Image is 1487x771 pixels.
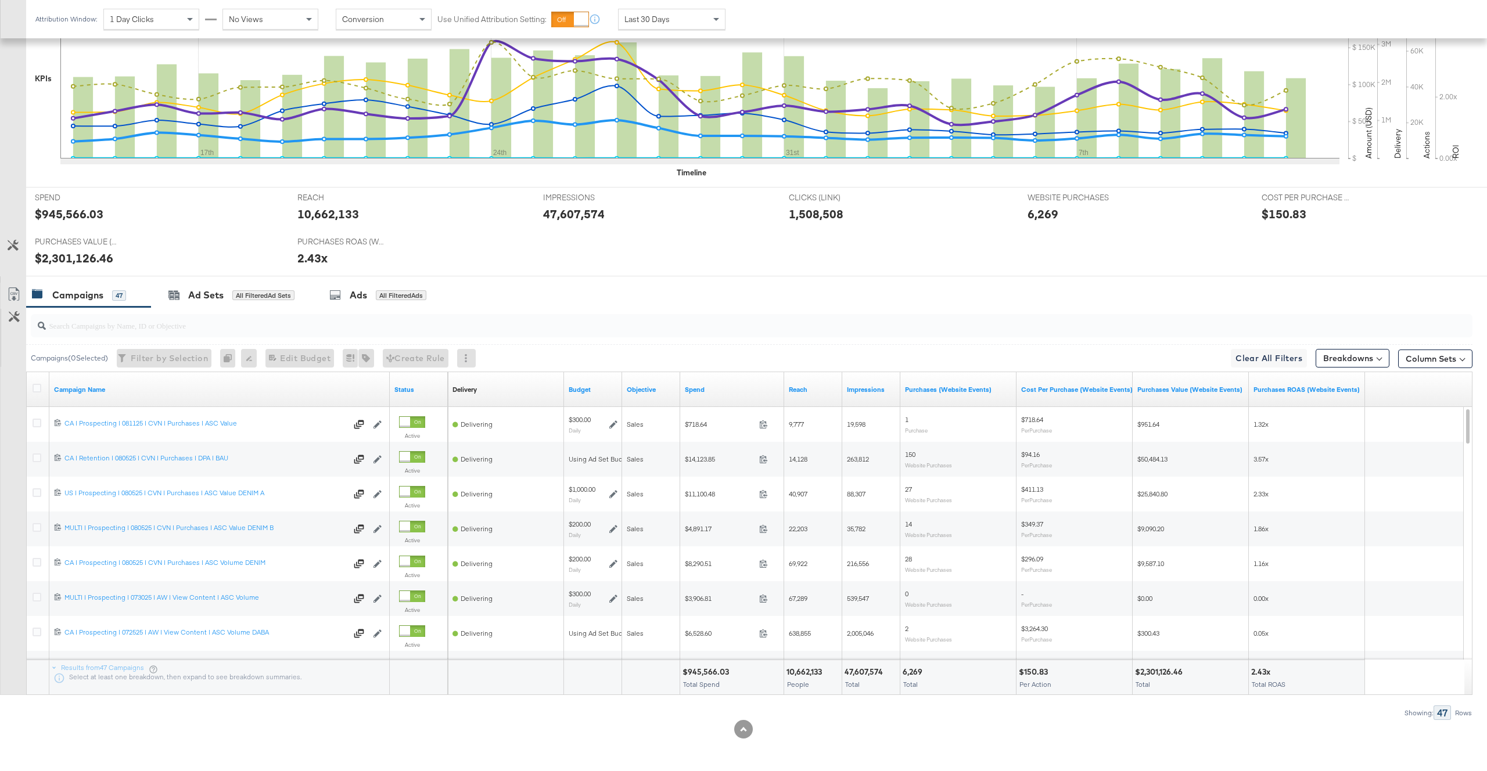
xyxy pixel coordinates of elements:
div: Attribution Window: [35,15,98,23]
span: 40,907 [789,489,807,498]
span: CLICKS (LINK) [789,192,876,203]
a: CA | Prospecting | 081125 | CVN | Purchases | ASC Value [64,419,347,430]
label: Active [399,432,425,439]
span: Delivering [461,455,493,463]
sub: Daily [569,566,581,573]
span: 14 [905,520,912,528]
div: Delivery [452,385,477,394]
span: Per Action [1019,680,1051,689]
span: Total [1136,680,1150,689]
span: Sales [627,594,644,603]
span: $718.64 [1021,415,1043,424]
span: $349.37 [1021,520,1043,528]
a: Reflects the ability of your Ad Campaign to achieve delivery based on ad states, schedule and bud... [452,385,477,394]
span: $718.64 [685,420,755,428]
a: CA | Prospecting | 072525 | AW | View Content | ASC Volume DABA [64,628,347,639]
span: Sales [627,559,644,568]
span: 2.33x [1253,489,1269,498]
span: $94.16 [1021,450,1040,459]
span: $3,264.30 [1021,624,1048,633]
span: 2,005,046 [847,629,874,637]
span: SPEND [35,192,122,203]
span: Sales [627,489,644,498]
div: 47,607,574 [845,666,886,678]
span: PURCHASES ROAS (WEBSITE EVENTS) [297,236,385,247]
span: Last 30 Days [624,14,670,24]
span: 67,289 [789,594,807,603]
span: $3,906.81 [685,594,755,603]
div: CA | Prospecting | 081125 | CVN | Purchases | ASC Value [64,419,347,428]
div: Campaigns ( 0 Selected) [31,353,108,363]
div: Timeline [677,167,706,178]
span: People [787,680,809,689]
span: Total [903,680,918,689]
sub: Website Purchases [905,601,952,608]
span: Sales [627,420,644,428]
span: Delivering [461,629,493,637]
span: REACH [297,192,385,203]
div: CA | Prospecting | 072525 | AW | View Content | ASC Volume DABA [64,628,347,637]
div: Ad Sets [188,289,224,302]
div: Showing: [1404,709,1434,717]
label: Active [399,641,425,648]
sub: Purchase [905,427,928,434]
label: Active [399,502,425,509]
span: 88,307 [847,489,865,498]
div: 0 [220,349,241,368]
label: Active [399,467,425,474]
div: $300.00 [569,589,591,599]
div: 2.43x [297,250,328,266]
button: Breakdowns [1316,349,1389,368]
span: 9,777 [789,420,804,428]
button: Column Sets [1398,350,1472,368]
div: 1,508,508 [789,206,843,222]
span: $411.13 [1021,485,1043,493]
a: The number of times your ad was served. On mobile apps an ad is counted as served the first time ... [847,385,896,394]
span: 2 [905,624,908,633]
a: The total value of the purchase actions divided by spend tracked by your Custom Audience pixel on... [1253,385,1360,394]
span: 0.05x [1253,629,1269,637]
a: Your campaign name. [54,385,385,394]
span: WEBSITE PURCHASES [1028,192,1115,203]
div: $1,000.00 [569,485,595,494]
div: 47,607,574 [543,206,605,222]
sub: Website Purchases [905,531,952,538]
span: IMPRESSIONS [543,192,630,203]
span: 1.86x [1253,524,1269,533]
sub: Per Purchase [1021,636,1052,643]
span: Delivering [461,420,493,428]
div: 6,269 [903,666,926,678]
a: Your campaign's objective. [627,385,676,394]
div: KPIs [35,73,52,84]
span: $11,100.48 [685,489,755,498]
span: Sales [627,455,644,463]
span: 27 [905,485,912,493]
span: 0.00x [1253,594,1269,603]
sub: Daily [569,427,581,434]
div: 10,662,133 [786,666,825,678]
span: $9,090.20 [1137,524,1164,533]
div: Rows [1454,709,1472,717]
div: Ads [350,289,367,302]
div: $300.00 [569,415,591,424]
span: Conversion [342,14,384,24]
span: 150 [905,450,915,459]
span: No Views [229,14,263,24]
span: $4,891.17 [685,524,755,533]
sub: Per Purchase [1021,427,1052,434]
span: 28 [905,554,912,563]
a: The maximum amount you're willing to spend on your ads, on average each day or over the lifetime ... [569,385,617,394]
div: $150.83 [1019,666,1051,678]
span: 216,556 [847,559,869,568]
div: All Filtered Ads [376,290,426,301]
sub: Daily [569,601,581,608]
span: 1.32x [1253,420,1269,428]
span: COST PER PURCHASE (WEBSITE EVENTS) [1262,192,1349,203]
div: $2,301,126.46 [35,250,113,266]
button: Clear All Filters [1231,349,1307,368]
div: 47 [1434,705,1451,720]
label: Active [399,536,425,544]
sub: Per Purchase [1021,531,1052,538]
sub: Website Purchases [905,496,952,503]
span: 539,547 [847,594,869,603]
